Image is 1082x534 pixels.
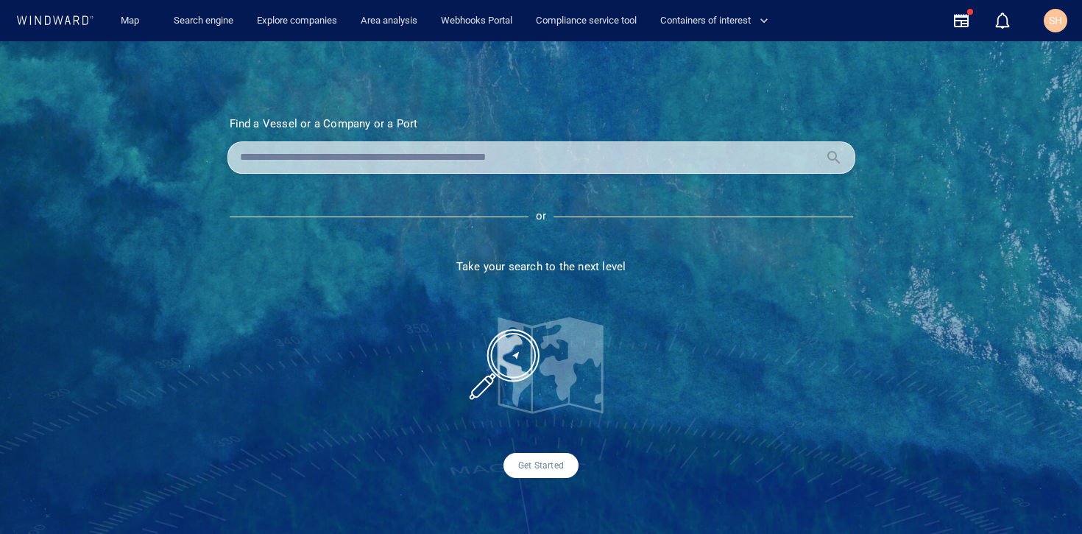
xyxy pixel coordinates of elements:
button: Map [109,8,156,34]
a: Webhooks Portal [435,8,518,34]
a: Get Started [503,453,579,478]
span: Containers of interest [660,13,768,29]
a: Area analysis [355,8,423,34]
button: SH [1041,6,1070,35]
a: Compliance service tool [530,8,643,34]
span: SH [1049,15,1062,27]
a: Map [115,8,150,34]
iframe: Chat [1019,468,1071,523]
a: Explore companies [251,8,343,34]
span: or [536,211,546,223]
h3: Find a Vessel or a Company or a Port [230,117,853,130]
h4: Take your search to the next level [227,260,855,273]
div: Notification center [994,12,1011,29]
a: Search engine [168,8,239,34]
button: Containers of interest [654,8,781,34]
